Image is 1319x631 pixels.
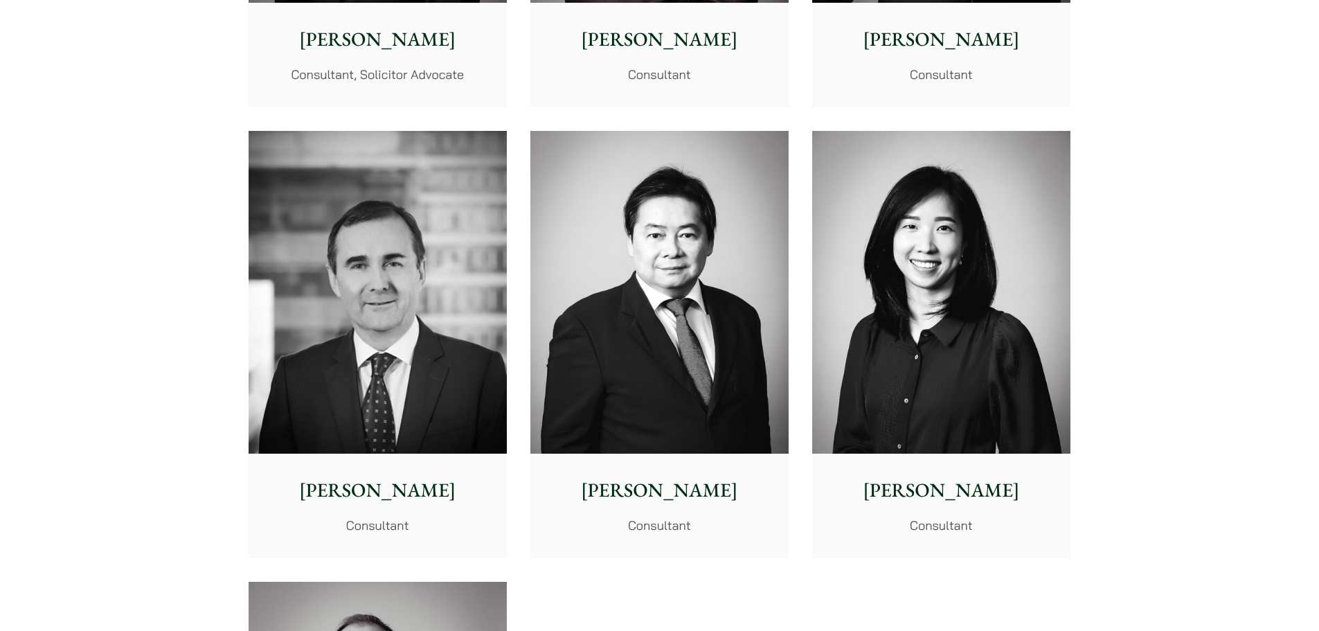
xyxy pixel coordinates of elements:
[260,516,496,535] p: Consultant
[823,516,1059,535] p: Consultant
[823,25,1059,54] p: [PERSON_NAME]
[541,25,778,54] p: [PERSON_NAME]
[812,131,1070,559] a: [PERSON_NAME] Consultant
[260,65,496,84] p: Consultant, Solicitor Advocate
[823,65,1059,84] p: Consultant
[541,476,778,505] p: [PERSON_NAME]
[530,131,789,559] a: [PERSON_NAME] Consultant
[823,476,1059,505] p: [PERSON_NAME]
[260,25,496,54] p: [PERSON_NAME]
[541,65,778,84] p: Consultant
[249,131,507,559] a: [PERSON_NAME] Consultant
[541,516,778,535] p: Consultant
[260,476,496,505] p: [PERSON_NAME]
